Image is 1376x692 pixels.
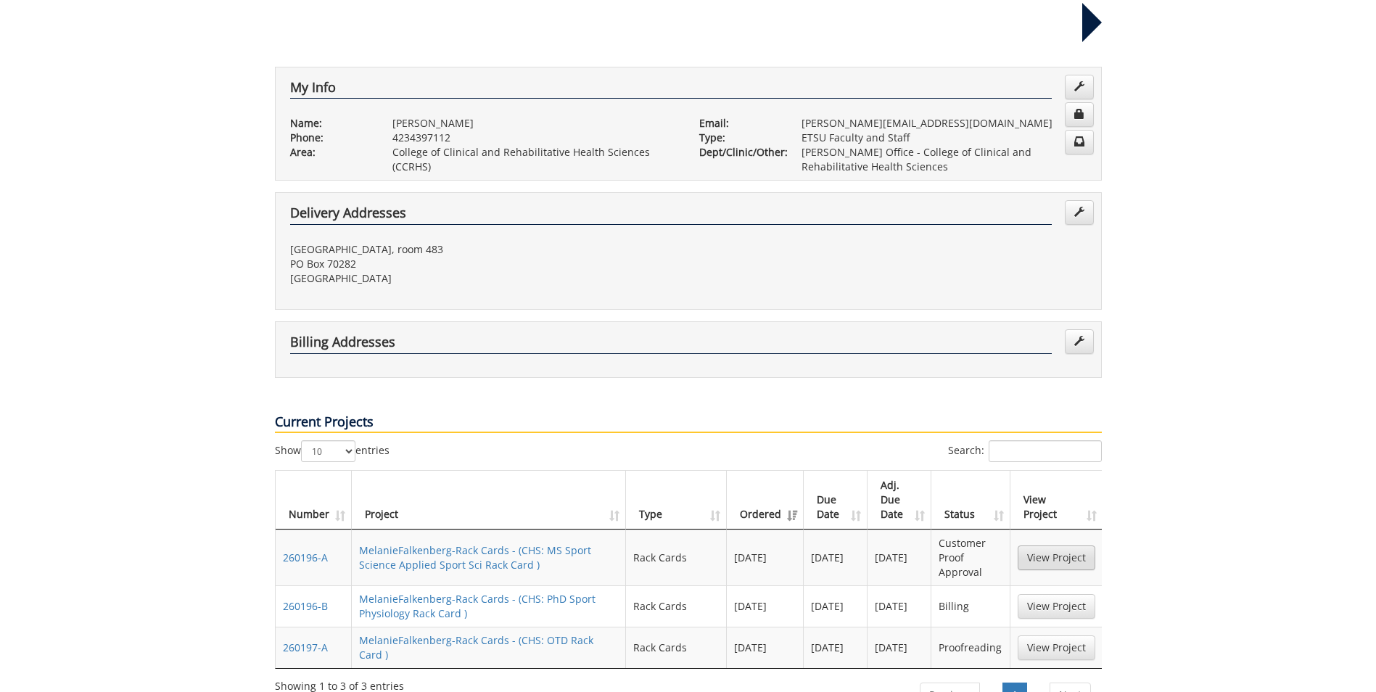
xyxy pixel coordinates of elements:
[802,145,1087,174] p: [PERSON_NAME] Office - College of Clinical and Rehabilitative Health Sciences
[1065,75,1094,99] a: Edit Info
[948,440,1102,462] label: Search:
[283,640,328,654] a: 260197-A
[392,116,677,131] p: [PERSON_NAME]
[359,543,591,572] a: MelanieFalkenberg-Rack Cards - (CHS: MS Sport Science Applied Sport Sci Rack Card )
[931,471,1010,530] th: Status: activate to sort column ascending
[727,585,804,627] td: [DATE]
[1010,471,1103,530] th: View Project: activate to sort column ascending
[1065,102,1094,127] a: Change Password
[283,599,328,613] a: 260196-B
[804,585,868,627] td: [DATE]
[1065,200,1094,225] a: Edit Addresses
[989,440,1102,462] input: Search:
[290,257,677,271] p: PO Box 70282
[1018,545,1095,570] a: View Project
[290,242,677,257] p: [GEOGRAPHIC_DATA], room 483
[290,81,1052,99] h4: My Info
[290,131,371,145] p: Phone:
[1018,594,1095,619] a: View Project
[868,471,931,530] th: Adj. Due Date: activate to sort column ascending
[868,530,931,585] td: [DATE]
[359,633,593,662] a: MelanieFalkenberg-Rack Cards - (CHS: OTD Rack Card )
[802,116,1087,131] p: [PERSON_NAME][EMAIL_ADDRESS][DOMAIN_NAME]
[352,471,626,530] th: Project: activate to sort column ascending
[931,627,1010,668] td: Proofreading
[727,530,804,585] td: [DATE]
[1018,635,1095,660] a: View Project
[699,116,780,131] p: Email:
[290,116,371,131] p: Name:
[804,471,868,530] th: Due Date: activate to sort column ascending
[804,530,868,585] td: [DATE]
[359,592,596,620] a: MelanieFalkenberg-Rack Cards - (CHS: PhD Sport Physiology Rack Card )
[727,471,804,530] th: Ordered: activate to sort column ascending
[931,530,1010,585] td: Customer Proof Approval
[699,131,780,145] p: Type:
[1065,329,1094,354] a: Edit Addresses
[290,206,1052,225] h4: Delivery Addresses
[626,530,728,585] td: Rack Cards
[727,627,804,668] td: [DATE]
[290,145,371,160] p: Area:
[626,471,728,530] th: Type: activate to sort column ascending
[868,627,931,668] td: [DATE]
[392,131,677,145] p: 4234397112
[276,471,352,530] th: Number: activate to sort column ascending
[275,413,1102,433] p: Current Projects
[392,145,677,174] p: College of Clinical and Rehabilitative Health Sciences (CCRHS)
[802,131,1087,145] p: ETSU Faculty and Staff
[931,585,1010,627] td: Billing
[699,145,780,160] p: Dept/Clinic/Other:
[626,585,728,627] td: Rack Cards
[283,551,328,564] a: 260196-A
[275,440,390,462] label: Show entries
[290,271,677,286] p: [GEOGRAPHIC_DATA]
[301,440,355,462] select: Showentries
[868,585,931,627] td: [DATE]
[626,627,728,668] td: Rack Cards
[1065,130,1094,155] a: Change Communication Preferences
[290,335,1052,354] h4: Billing Addresses
[804,627,868,668] td: [DATE]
